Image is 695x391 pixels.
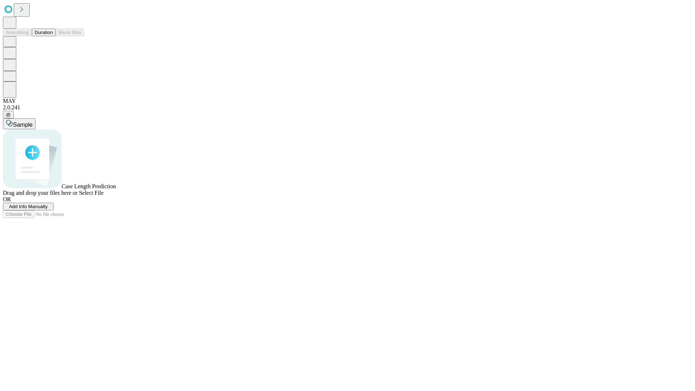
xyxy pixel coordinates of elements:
[3,203,54,210] button: Add Info Manually
[9,204,48,209] span: Add Info Manually
[32,29,56,36] button: Duration
[3,29,32,36] button: Smoothing
[3,111,14,118] button: @
[6,112,11,117] span: @
[56,29,84,36] button: Block Size
[3,104,692,111] div: 2.0.241
[3,190,77,196] span: Drag and drop your files here or
[3,196,11,202] span: OR
[13,122,33,128] span: Sample
[3,98,692,104] div: MAY
[62,183,116,189] span: Case Length Prediction
[3,118,35,129] button: Sample
[79,190,104,196] span: Select File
